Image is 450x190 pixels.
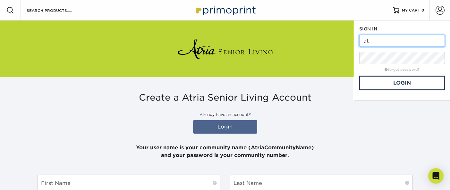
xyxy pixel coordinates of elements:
[38,136,413,159] p: Your user name is your community name (AtriaCommunityName) and your password is your community nu...
[402,8,420,13] span: MY CART
[385,68,420,72] a: forgot password?
[26,6,89,14] input: SEARCH PRODUCTS.....
[193,3,257,17] img: Primoprint
[421,8,424,12] span: 0
[359,26,377,31] span: SIGN IN
[359,35,445,47] input: Email
[359,76,445,90] a: Login
[428,168,444,184] div: Open Intercom Messenger
[38,92,413,103] h3: Create a Atria Senior Living Account
[38,112,413,118] p: Already have an account?
[177,36,273,62] img: Atria Senior Living
[193,120,257,134] a: Login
